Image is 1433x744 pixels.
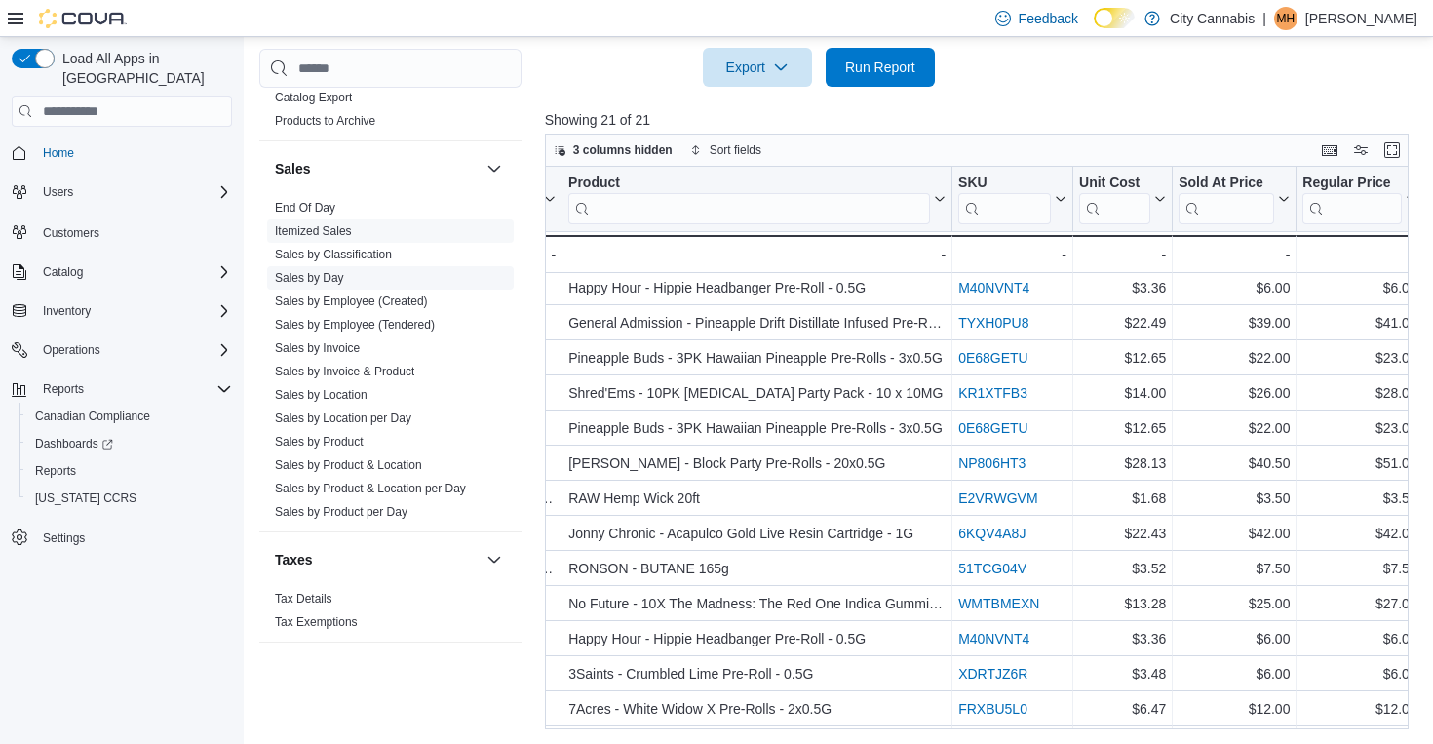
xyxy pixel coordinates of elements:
[568,175,930,193] div: Product
[958,243,1066,266] div: -
[568,487,946,510] div: RAW Hemp Wick 20ft
[35,490,136,506] span: [US_STATE] CCRS
[43,225,99,241] span: Customers
[1179,276,1290,299] div: $6.00
[275,387,368,403] span: Sales by Location
[275,201,335,215] a: End Of Day
[568,311,946,334] div: General Admission - Pineapple Drift Distillate Infused Pre-Rolls - 5x0.5G
[1179,243,1290,266] div: -
[43,530,85,546] span: Settings
[275,388,368,402] a: Sales by Location
[275,294,428,309] span: Sales by Employee (Created)
[408,557,556,580] div: HBI [GEOGRAPHIC_DATA] - RAW
[275,90,352,105] span: Catalog Export
[845,58,915,77] span: Run Report
[568,697,946,721] div: 7Acres - White Widow X Pre-Rolls - 2x0.5G
[1179,416,1290,440] div: $22.00
[35,526,232,550] span: Settings
[568,276,946,299] div: Happy Hour - Hippie Headbanger Pre-Roll - 0.5G
[4,336,240,364] button: Operations
[259,196,522,531] div: Sales
[1302,451,1416,475] div: $51.00
[826,48,935,87] button: Run Report
[1302,557,1416,580] div: $7.50
[568,243,946,266] div: -
[275,247,392,262] span: Sales by Classification
[35,436,113,451] span: Dashboards
[958,631,1029,646] a: M40NVNT4
[1170,7,1255,30] p: City Cannabis
[1302,276,1416,299] div: $6.00
[1179,381,1290,405] div: $26.00
[408,487,556,510] div: HBI [GEOGRAPHIC_DATA] - RAW
[1179,557,1290,580] div: $7.50
[27,432,232,455] span: Dashboards
[275,91,352,104] a: Catalog Export
[958,350,1028,366] a: 0E68GETU
[1302,697,1416,721] div: $12.00
[275,458,422,472] a: Sales by Product & Location
[682,138,769,162] button: Sort fields
[1302,175,1416,224] button: Regular Price
[1302,627,1416,650] div: $6.00
[1079,697,1166,721] div: $6.47
[1079,557,1166,580] div: $3.52
[568,557,946,580] div: RONSON - BUTANE 165g
[275,159,479,178] button: Sales
[408,243,556,266] div: -
[43,264,83,280] span: Catalog
[1302,522,1416,545] div: $42.00
[1277,7,1296,30] span: MH
[958,315,1028,331] a: TYXH0PU8
[1079,416,1166,440] div: $12.65
[1179,175,1290,224] button: Sold At Price
[43,381,84,397] span: Reports
[483,157,506,180] button: Sales
[4,258,240,286] button: Catalog
[1079,276,1166,299] div: $3.36
[275,481,466,496] span: Sales by Product & Location per Day
[4,138,240,167] button: Home
[27,487,232,510] span: Washington CCRS
[275,248,392,261] a: Sales by Classification
[408,522,556,545] div: BCLDB
[275,294,428,308] a: Sales by Employee (Created)
[1380,138,1404,162] button: Enter fullscreen
[4,297,240,325] button: Inventory
[1079,311,1166,334] div: $22.49
[27,405,232,428] span: Canadian Compliance
[958,666,1027,682] a: XDRTJZ6R
[275,434,364,450] span: Sales by Product
[43,184,73,200] span: Users
[55,49,232,88] span: Load All Apps in [GEOGRAPHIC_DATA]
[1179,522,1290,545] div: $42.00
[958,596,1039,611] a: WMTBMEXN
[275,614,358,630] span: Tax Exemptions
[1079,243,1166,266] div: -
[1302,662,1416,685] div: $6.00
[27,459,232,483] span: Reports
[1079,592,1166,615] div: $13.28
[27,487,144,510] a: [US_STATE] CCRS
[275,270,344,286] span: Sales by Day
[408,346,556,370] div: BCLDB
[4,375,240,403] button: Reports
[19,457,240,485] button: Reports
[275,550,479,569] button: Taxes
[1079,175,1150,193] div: Unit Cost
[275,504,407,520] span: Sales by Product per Day
[1179,662,1290,685] div: $6.00
[35,140,232,165] span: Home
[275,340,360,356] span: Sales by Invoice
[27,459,84,483] a: Reports
[43,303,91,319] span: Inventory
[545,110,1417,130] p: Showing 21 of 21
[4,217,240,246] button: Customers
[35,260,232,284] span: Catalog
[275,113,375,129] span: Products to Archive
[1179,175,1274,193] div: Sold At Price
[275,200,335,215] span: End Of Day
[35,338,232,362] span: Operations
[1302,381,1416,405] div: $28.00
[958,385,1027,401] a: KR1XTFB3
